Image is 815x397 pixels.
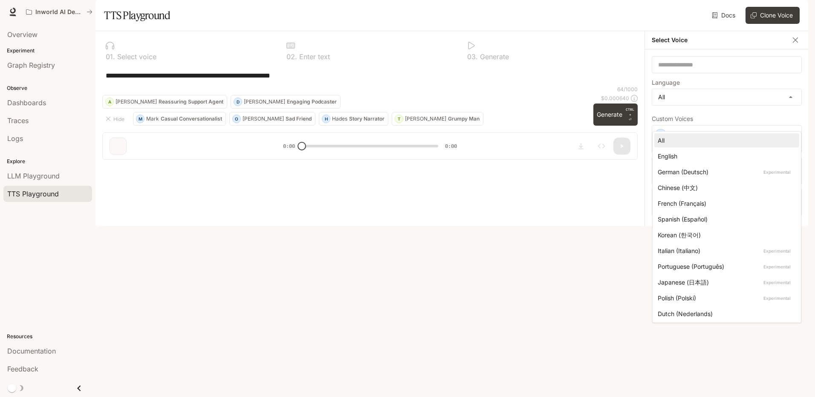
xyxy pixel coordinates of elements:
[658,262,792,271] div: Portuguese (Português)
[658,167,792,176] div: German (Deutsch)
[658,215,792,224] div: Spanish (Español)
[658,309,792,318] div: Dutch (Nederlands)
[658,199,792,208] div: French (Français)
[658,246,792,255] div: Italian (Italiano)
[762,168,792,176] p: Experimental
[762,294,792,302] p: Experimental
[762,279,792,286] p: Experimental
[658,278,792,287] div: Japanese (日本語)
[658,152,792,161] div: English
[658,230,792,239] div: Korean (한국어)
[658,293,792,302] div: Polish (Polski)
[762,263,792,270] p: Experimental
[762,247,792,255] p: Experimental
[658,136,792,145] div: All
[658,183,792,192] div: Chinese (中文)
